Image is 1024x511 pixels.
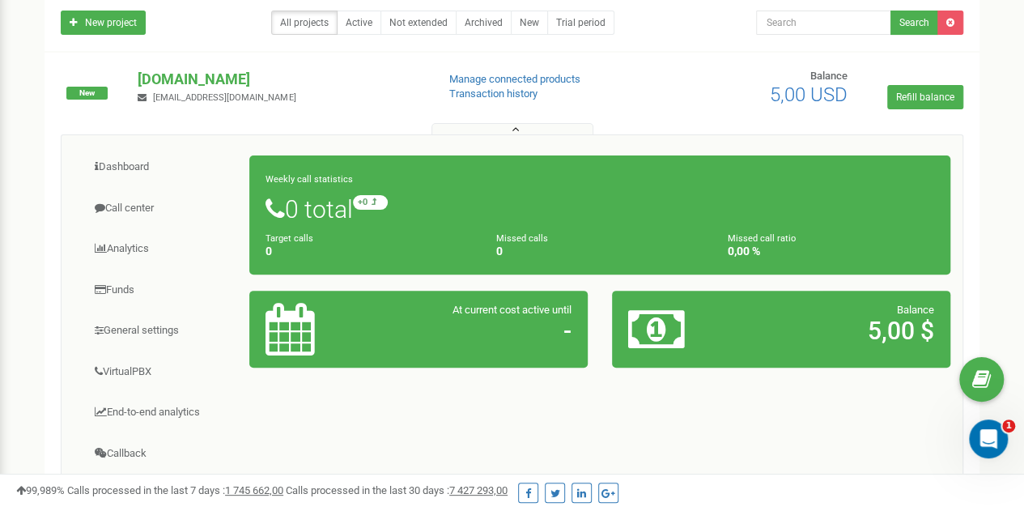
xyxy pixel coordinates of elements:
[74,434,250,474] a: Callback
[547,11,614,35] a: Trial period
[756,11,891,35] input: Search
[353,195,388,210] small: +0
[770,83,848,106] span: 5,00 USD
[496,233,548,244] small: Missed calls
[453,304,571,316] span: At current cost active until
[337,11,381,35] a: Active
[271,11,338,35] a: All projects
[449,87,537,100] a: Transaction history
[380,11,457,35] a: Not extended
[225,484,283,496] u: 1 745 662,00
[74,189,250,228] a: Call center
[456,11,512,35] a: Archived
[74,393,250,432] a: End-to-end analytics
[266,195,934,223] h1: 0 total
[1002,419,1015,432] span: 1
[897,304,934,316] span: Balance
[266,245,472,258] h4: 0
[153,92,295,103] span: [EMAIL_ADDRESS][DOMAIN_NAME]
[890,11,938,35] button: Search
[376,317,571,344] h2: -
[266,174,353,185] small: Weekly call statistics
[449,484,508,496] u: 7 427 293,00
[74,352,250,392] a: VirtualPBX
[74,311,250,351] a: General settings
[66,87,108,100] span: New
[728,245,934,258] h4: 0,00 %
[16,484,65,496] span: 99,989%
[449,73,580,85] a: Manage connected products
[738,317,934,344] h2: 5,00 $
[286,484,508,496] span: Calls processed in the last 30 days :
[266,233,313,244] small: Target calls
[138,69,423,90] p: [DOMAIN_NAME]
[728,233,796,244] small: Missed call ratio
[74,147,250,187] a: Dashboard
[887,85,963,109] a: Refill balance
[496,245,703,258] h4: 0
[511,11,548,35] a: New
[74,270,250,310] a: Funds
[810,70,848,82] span: Balance
[74,229,250,269] a: Analytics
[67,484,283,496] span: Calls processed in the last 7 days :
[61,11,146,35] a: New project
[969,419,1008,458] iframe: Intercom live chat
